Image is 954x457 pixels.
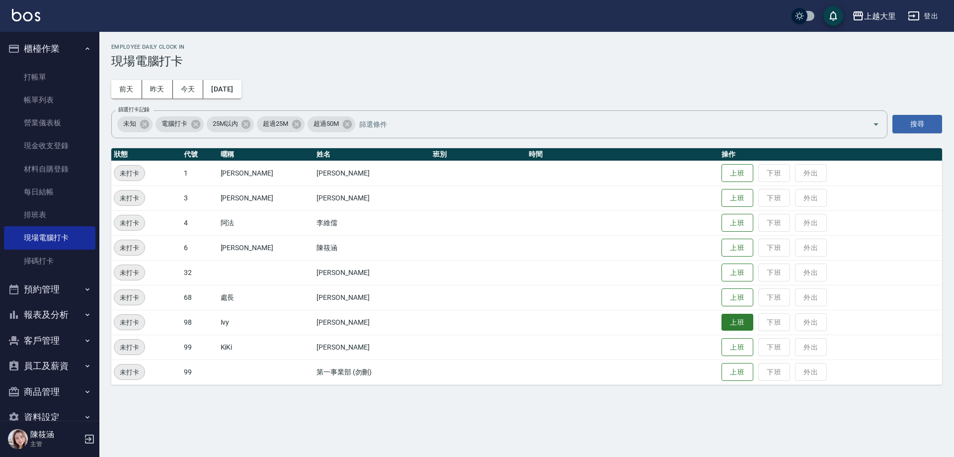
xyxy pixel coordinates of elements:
[314,148,430,161] th: 姓名
[156,119,193,129] span: 電腦打卡
[4,203,95,226] a: 排班表
[892,115,942,133] button: 搜尋
[721,338,753,357] button: 上班
[4,328,95,354] button: 客戶管理
[721,288,753,307] button: 上班
[218,285,315,310] td: 處長
[4,181,95,203] a: 每日結帳
[181,360,218,384] td: 99
[4,302,95,328] button: 報表及分析
[4,134,95,157] a: 現金收支登錄
[257,119,294,129] span: 超過25M
[111,44,942,50] h2: Employee Daily Clock In
[4,353,95,379] button: 員工及薪資
[30,440,81,449] p: 主管
[114,268,145,278] span: 未打卡
[868,116,884,132] button: Open
[430,148,527,161] th: 班別
[721,189,753,207] button: 上班
[181,235,218,260] td: 6
[114,243,145,253] span: 未打卡
[257,116,305,132] div: 超過25M
[118,106,150,113] label: 篩選打卡記錄
[721,314,753,331] button: 上班
[4,111,95,134] a: 營業儀表板
[904,7,942,25] button: 登出
[4,36,95,62] button: 櫃檯作業
[114,168,145,179] span: 未打卡
[181,285,218,310] td: 68
[314,310,430,335] td: [PERSON_NAME]
[114,193,145,203] span: 未打卡
[117,116,153,132] div: 未知
[314,210,430,235] td: 李維儒
[314,235,430,260] td: 陳筱涵
[218,161,315,185] td: [PERSON_NAME]
[308,119,345,129] span: 超過50M
[181,185,218,210] td: 3
[218,148,315,161] th: 暱稱
[4,158,95,181] a: 材料自購登錄
[314,260,430,285] td: [PERSON_NAME]
[114,218,145,228] span: 未打卡
[4,404,95,430] button: 資料設定
[218,210,315,235] td: 阿法
[8,429,28,449] img: Person
[181,260,218,285] td: 32
[721,239,753,257] button: 上班
[111,148,181,161] th: 狀態
[111,54,942,68] h3: 現場電腦打卡
[207,116,254,132] div: 25M以內
[721,264,753,282] button: 上班
[114,367,145,377] span: 未打卡
[218,335,315,360] td: KiKi
[526,148,718,161] th: 時間
[719,148,942,161] th: 操作
[314,161,430,185] td: [PERSON_NAME]
[218,310,315,335] td: Ivy
[4,276,95,302] button: 預約管理
[721,363,753,381] button: 上班
[4,89,95,111] a: 帳單列表
[218,185,315,210] td: [PERSON_NAME]
[4,226,95,249] a: 現場電腦打卡
[314,285,430,310] td: [PERSON_NAME]
[314,185,430,210] td: [PERSON_NAME]
[357,115,855,133] input: 篩選條件
[114,292,145,303] span: 未打卡
[114,342,145,353] span: 未打卡
[314,360,430,384] td: 第一事業部 (勿刪)
[218,235,315,260] td: [PERSON_NAME]
[721,214,753,232] button: 上班
[4,379,95,405] button: 商品管理
[117,119,142,129] span: 未知
[173,80,204,98] button: 今天
[207,119,244,129] span: 25M以內
[181,335,218,360] td: 99
[181,148,218,161] th: 代號
[156,116,204,132] div: 電腦打卡
[4,250,95,273] a: 掃碼打卡
[114,317,145,328] span: 未打卡
[314,335,430,360] td: [PERSON_NAME]
[308,116,355,132] div: 超過50M
[142,80,173,98] button: 昨天
[203,80,241,98] button: [DATE]
[111,80,142,98] button: 前天
[181,310,218,335] td: 98
[181,161,218,185] td: 1
[30,430,81,440] h5: 陳筱涵
[823,6,843,26] button: save
[721,164,753,183] button: 上班
[181,210,218,235] td: 4
[848,6,900,26] button: 上越大里
[864,10,896,22] div: 上越大里
[4,66,95,89] a: 打帳單
[12,9,40,21] img: Logo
